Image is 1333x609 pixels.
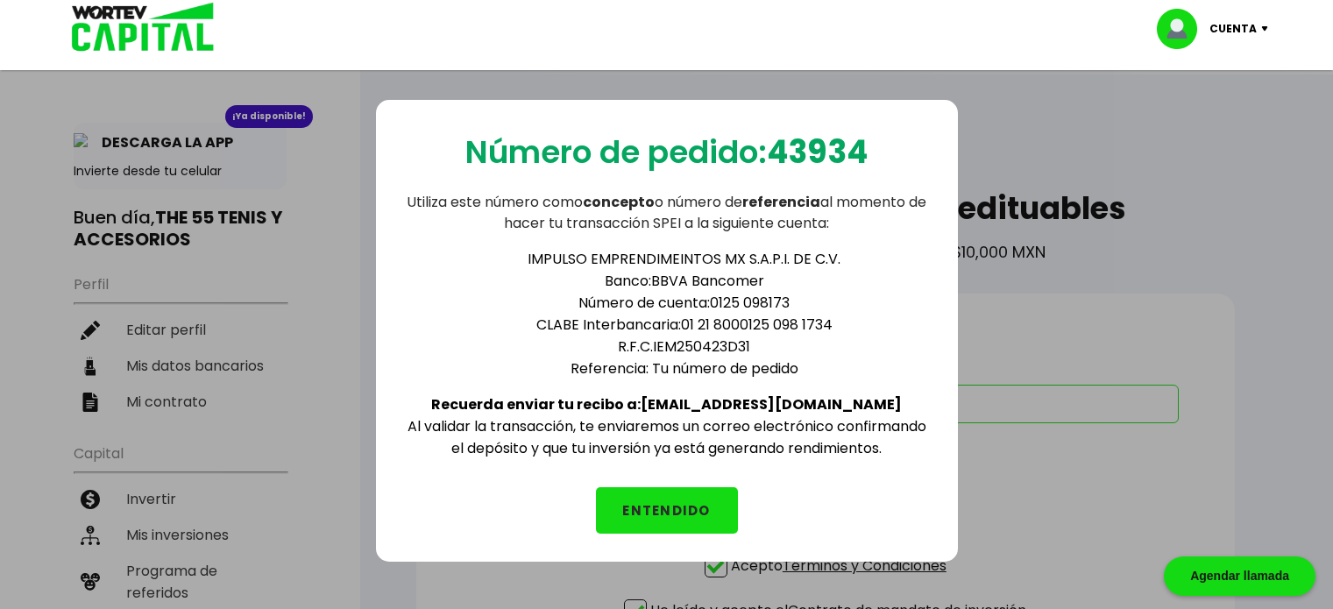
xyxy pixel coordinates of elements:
li: Banco: BBVA Bancomer [439,270,930,292]
li: Número de cuenta: 0125 098173 [439,292,930,314]
div: Agendar llamada [1164,556,1315,596]
img: profile-image [1157,9,1209,49]
b: 43934 [767,130,868,174]
b: referencia [742,192,820,212]
div: Al validar la transacción, te enviaremos un correo electrónico confirmando el depósito y que tu i... [404,234,930,459]
p: Cuenta [1209,16,1257,42]
b: Recuerda enviar tu recibo a: [EMAIL_ADDRESS][DOMAIN_NAME] [431,394,902,414]
li: R.F.C. IEM250423D31 [439,336,930,358]
img: icon-down [1257,26,1280,32]
li: Referencia: Tu número de pedido [439,358,930,379]
b: concepto [583,192,655,212]
p: Utiliza este número como o número de al momento de hacer tu transacción SPEI a la siguiente cuenta: [404,192,930,234]
li: CLABE Interbancaria: 01 21 8000125 098 1734 [439,314,930,336]
p: Número de pedido: [465,128,868,176]
button: ENTENDIDO [596,487,738,534]
li: IMPULSO EMPRENDIMEINTOS MX S.A.P.I. DE C.V. [439,248,930,270]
